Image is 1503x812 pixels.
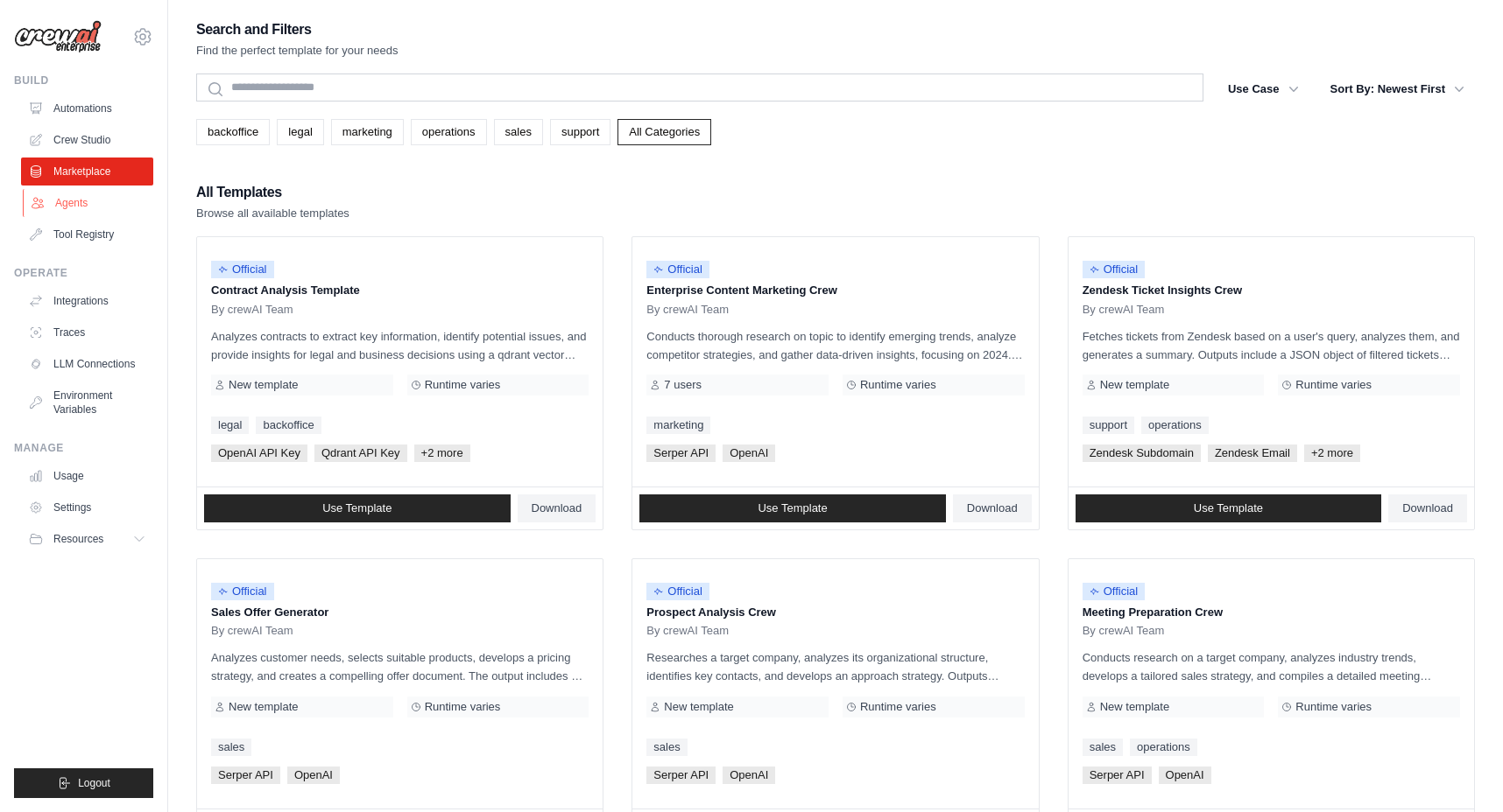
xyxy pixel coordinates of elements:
[21,350,153,378] a: LLM Connections
[646,766,716,784] span: Serper API
[664,378,702,392] span: 7 users
[1208,444,1297,462] span: Zendesk Email
[1402,501,1453,515] span: Download
[211,416,249,434] a: legal
[494,119,543,145] a: sales
[196,17,399,42] h2: Search and Filters
[1083,648,1460,685] p: Conducts research on a target company, analyzes industry trends, develops a tailored sales strate...
[1083,766,1152,784] span: Serper API
[14,768,153,798] button: Logout
[425,378,501,392] span: Runtime varies
[1100,700,1169,714] span: New template
[21,381,153,423] a: Environment Variables
[1083,444,1201,462] span: Zendesk Subdomain
[211,604,589,621] p: Sales Offer Generator
[639,494,946,522] a: Use Template
[1388,494,1467,522] a: Download
[21,287,153,315] a: Integrations
[196,119,270,145] a: backoffice
[646,648,1024,685] p: Researches a target company, analyzes its organizational structure, identifies key contacts, and ...
[21,525,153,553] button: Resources
[211,261,274,278] span: Official
[664,700,733,714] span: New template
[21,157,153,185] a: Marketplace
[411,119,487,145] a: operations
[1083,583,1146,600] span: Official
[646,416,710,434] a: marketing
[860,700,936,714] span: Runtime varies
[196,180,349,205] h2: All Templates
[21,493,153,521] a: Settings
[256,416,321,434] a: backoffice
[1083,327,1460,364] p: Fetches tickets from Zendesk based on a user's query, analyzes them, and generates a summary. Out...
[21,220,153,248] a: Tool Registry
[1304,444,1360,462] span: +2 more
[646,303,729,317] span: By crewAI Team
[322,501,392,515] span: Use Template
[1083,416,1134,434] a: support
[425,700,501,714] span: Runtime varies
[1130,738,1197,756] a: operations
[211,648,589,685] p: Analyzes customer needs, selects suitable products, develops a pricing strategy, and creates a co...
[229,378,298,392] span: New template
[646,327,1024,364] p: Conducts thorough research on topic to identify emerging trends, analyze competitor strategies, a...
[758,501,827,515] span: Use Template
[211,624,293,638] span: By crewAI Team
[211,327,589,364] p: Analyzes contracts to extract key information, identify potential issues, and provide insights fo...
[211,738,251,756] a: sales
[1083,261,1146,278] span: Official
[78,776,110,790] span: Logout
[211,583,274,600] span: Official
[211,303,293,317] span: By crewAI Team
[860,378,936,392] span: Runtime varies
[723,766,775,784] span: OpenAI
[646,444,716,462] span: Serper API
[1295,700,1372,714] span: Runtime varies
[550,119,610,145] a: support
[1083,604,1460,621] p: Meeting Preparation Crew
[646,738,687,756] a: sales
[1159,766,1211,784] span: OpenAI
[229,700,298,714] span: New template
[1083,282,1460,299] p: Zendesk Ticket Insights Crew
[967,501,1018,515] span: Download
[277,119,323,145] a: legal
[14,73,153,87] div: Build
[1083,738,1123,756] a: sales
[646,624,729,638] span: By crewAI Team
[14,266,153,280] div: Operate
[1083,303,1165,317] span: By crewAI Team
[617,119,711,145] a: All Categories
[953,494,1032,522] a: Download
[21,318,153,346] a: Traces
[14,441,153,455] div: Manage
[1100,378,1169,392] span: New template
[1141,416,1209,434] a: operations
[211,282,589,299] p: Contract Analysis Template
[21,126,153,154] a: Crew Studio
[53,532,103,546] span: Resources
[646,261,709,278] span: Official
[646,583,709,600] span: Official
[14,20,102,53] img: Logo
[518,494,596,522] a: Download
[21,94,153,122] a: Automations
[21,462,153,490] a: Usage
[314,444,407,462] span: Qdrant API Key
[196,205,349,222] p: Browse all available templates
[1320,73,1475,105] button: Sort By: Newest First
[287,766,340,784] span: OpenAI
[204,494,511,522] a: Use Template
[1194,501,1263,515] span: Use Template
[532,501,582,515] span: Download
[1217,73,1309,105] button: Use Case
[1295,378,1372,392] span: Runtime varies
[196,42,399,59] p: Find the perfect template for your needs
[1083,624,1165,638] span: By crewAI Team
[23,189,155,217] a: Agents
[414,444,470,462] span: +2 more
[1076,494,1382,522] a: Use Template
[211,766,280,784] span: Serper API
[331,119,404,145] a: marketing
[646,282,1024,299] p: Enterprise Content Marketing Crew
